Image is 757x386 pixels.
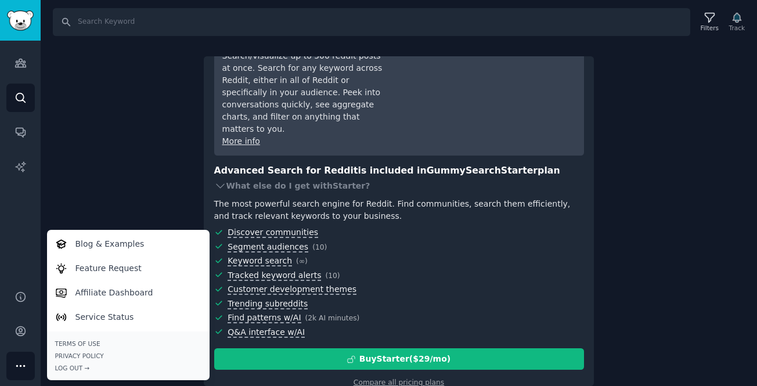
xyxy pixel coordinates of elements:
div: The most powerful search engine for Reddit. Find communities, search them efficiently, and track ... [214,198,584,222]
a: Blog & Examples [49,232,207,256]
span: ( 2k AI minutes ) [305,314,360,322]
input: Search Keyword [53,8,690,36]
div: What else do I get with Starter ? [214,178,584,194]
div: Log Out → [55,364,201,372]
span: Trending subreddits [228,299,308,309]
p: Feature Request [75,262,142,275]
p: Service Status [75,311,134,323]
a: More info [222,136,260,146]
a: Privacy Policy [55,352,201,360]
a: Feature Request [49,256,207,280]
p: Affiliate Dashboard [75,287,153,299]
a: Affiliate Dashboard [49,280,207,305]
span: Segment audiences [228,242,308,252]
a: Service Status [49,305,207,329]
span: Find patterns w/AI [228,313,301,323]
span: Discover communities [228,228,318,238]
a: Terms of Use [55,340,201,348]
iframe: YouTube video player [402,31,576,118]
span: Q&A interface w/AI [228,327,305,338]
span: ( 10 ) [325,272,340,280]
div: Buy Starter ($ 29 /mo ) [359,353,450,365]
span: GummySearch Starter [427,165,538,176]
button: BuyStarter($29/mo) [214,348,584,370]
p: Blog & Examples [75,238,145,250]
div: Filters [701,24,719,32]
span: Keyword search [228,256,292,266]
span: Customer development themes [228,284,356,295]
span: ( ∞ ) [296,257,308,265]
div: Search/visualize up to 500 reddit posts at once. Search for any keyword across Reddit, either in ... [222,50,385,135]
span: Tracked keyword alerts [228,270,321,281]
img: GummySearch logo [7,10,34,31]
h3: Advanced Search for Reddit is included in plan [214,164,584,178]
span: ( 10 ) [312,243,327,251]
